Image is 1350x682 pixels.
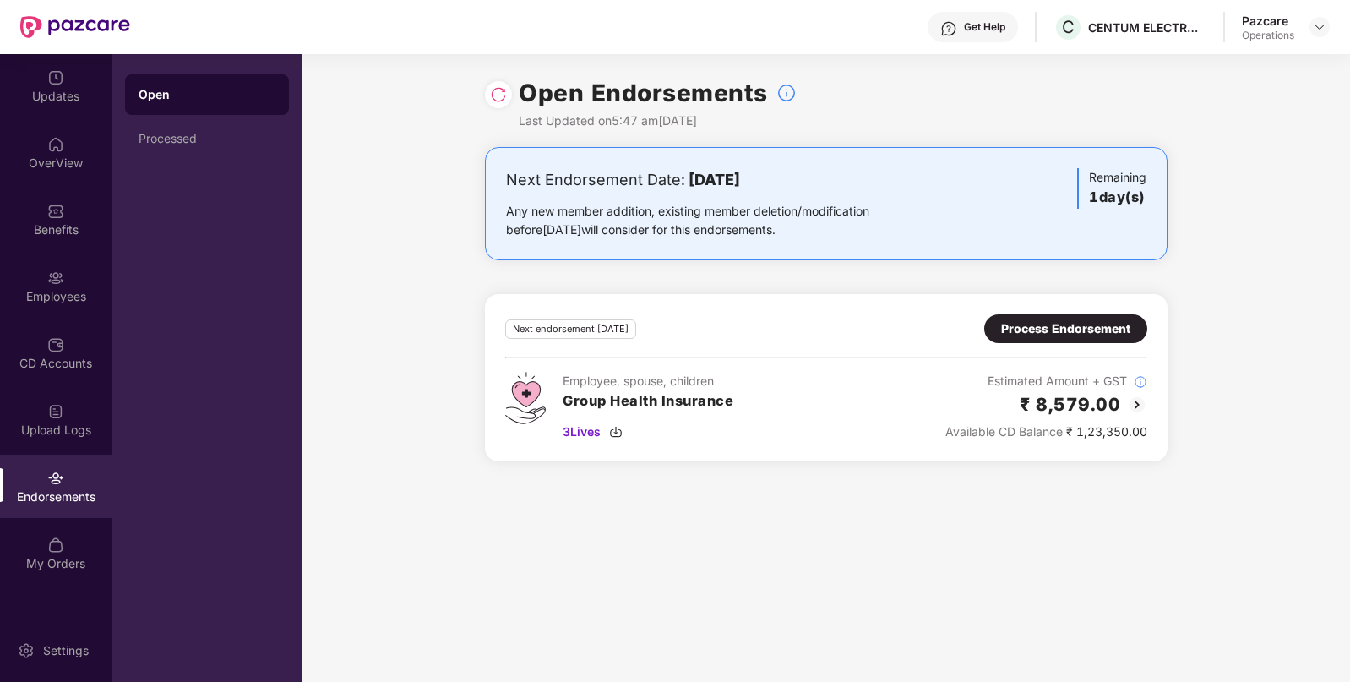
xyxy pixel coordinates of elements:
[505,372,546,424] img: svg+xml;base64,PHN2ZyB4bWxucz0iaHR0cDovL3d3dy53My5vcmcvMjAwMC9zdmciIHdpZHRoPSI0Ny43MTQiIGhlaWdodD...
[609,425,623,439] img: svg+xml;base64,PHN2ZyBpZD0iRG93bmxvYWQtMzJ4MzIiIHhtbG5zPSJodHRwOi8vd3d3LnczLm9yZy8yMDAwL3N2ZyIgd2...
[1242,29,1294,42] div: Operations
[945,423,1147,441] div: ₹ 1,23,350.00
[519,74,768,112] h1: Open Endorsements
[20,16,130,38] img: New Pazcare Logo
[139,86,275,103] div: Open
[47,136,64,153] img: svg+xml;base64,PHN2ZyBpZD0iSG9tZSIgeG1sbnM9Imh0dHA6Ly93d3cudzMub3JnLzIwMDAvc3ZnIiB3aWR0aD0iMjAiIG...
[47,537,64,554] img: svg+xml;base64,PHN2ZyBpZD0iTXlfT3JkZXJzIiBkYXRhLW5hbWU9Ik15IE9yZGVycyIgeG1sbnM9Imh0dHA6Ly93d3cudz...
[964,20,1005,34] div: Get Help
[47,270,64,286] img: svg+xml;base64,PHN2ZyBpZD0iRW1wbG95ZWVzIiB4bWxucz0iaHR0cDovL3d3dy53My5vcmcvMjAwMC9zdmciIHdpZHRoPS...
[1077,168,1146,209] div: Remaining
[1242,13,1294,29] div: Pazcare
[490,86,507,103] img: svg+xml;base64,PHN2ZyBpZD0iUmVsb2FkLTMyeDMyIiB4bWxucz0iaHR0cDovL3d3dy53My5vcmcvMjAwMC9zdmciIHdpZH...
[1088,19,1206,35] div: CENTUM ELECTRONICS LIMITED
[945,372,1147,390] div: Estimated Amount + GST
[47,69,64,86] img: svg+xml;base64,PHN2ZyBpZD0iVXBkYXRlZCIgeG1sbnM9Imh0dHA6Ly93d3cudzMub3JnLzIwMDAvc3ZnIiB3aWR0aD0iMj...
[1062,17,1075,37] span: C
[505,319,636,339] div: Next endorsement [DATE]
[18,642,35,659] img: svg+xml;base64,PHN2ZyBpZD0iU2V0dGluZy0yMHgyMCIgeG1sbnM9Imh0dHA6Ly93d3cudzMub3JnLzIwMDAvc3ZnIiB3aW...
[47,203,64,220] img: svg+xml;base64,PHN2ZyBpZD0iQmVuZWZpdHMiIHhtbG5zPSJodHRwOi8vd3d3LnczLm9yZy8yMDAwL3N2ZyIgd2lkdGg9Ij...
[776,83,797,103] img: svg+xml;base64,PHN2ZyBpZD0iSW5mb18tXzMyeDMyIiBkYXRhLW5hbWU9IkluZm8gLSAzMngzMiIgeG1sbnM9Imh0dHA6Ly...
[38,642,94,659] div: Settings
[139,132,275,145] div: Processed
[1089,187,1146,209] h3: 1 day(s)
[563,423,601,441] span: 3 Lives
[1313,20,1326,34] img: svg+xml;base64,PHN2ZyBpZD0iRHJvcGRvd24tMzJ4MzIiIHhtbG5zPSJodHRwOi8vd3d3LnczLm9yZy8yMDAwL3N2ZyIgd2...
[1020,390,1120,418] h2: ₹ 8,579.00
[506,168,923,192] div: Next Endorsement Date:
[945,424,1063,439] span: Available CD Balance
[689,171,740,188] b: [DATE]
[47,336,64,353] img: svg+xml;base64,PHN2ZyBpZD0iQ0RfQWNjb3VudHMiIGRhdGEtbmFtZT0iQ0QgQWNjb3VudHMiIHhtbG5zPSJodHRwOi8vd3...
[940,20,957,37] img: svg+xml;base64,PHN2ZyBpZD0iSGVscC0zMngzMiIgeG1sbnM9Imh0dHA6Ly93d3cudzMub3JnLzIwMDAvc3ZnIiB3aWR0aD...
[1001,319,1130,338] div: Process Endorsement
[47,470,64,487] img: svg+xml;base64,PHN2ZyBpZD0iRW5kb3JzZW1lbnRzIiB4bWxucz0iaHR0cDovL3d3dy53My5vcmcvMjAwMC9zdmciIHdpZH...
[47,403,64,420] img: svg+xml;base64,PHN2ZyBpZD0iVXBsb2FkX0xvZ3MiIGRhdGEtbmFtZT0iVXBsb2FkIExvZ3MiIHhtbG5zPSJodHRwOi8vd3...
[506,202,923,239] div: Any new member addition, existing member deletion/modification before [DATE] will consider for th...
[1127,395,1147,415] img: svg+xml;base64,PHN2ZyBpZD0iQmFjay0yMHgyMCIgeG1sbnM9Imh0dHA6Ly93d3cudzMub3JnLzIwMDAvc3ZnIiB3aWR0aD...
[519,112,797,130] div: Last Updated on 5:47 am[DATE]
[563,372,733,390] div: Employee, spouse, children
[1134,375,1147,389] img: svg+xml;base64,PHN2ZyBpZD0iSW5mb18tXzMyeDMyIiBkYXRhLW5hbWU9IkluZm8gLSAzMngzMiIgeG1sbnM9Imh0dHA6Ly...
[563,390,733,412] h3: Group Health Insurance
